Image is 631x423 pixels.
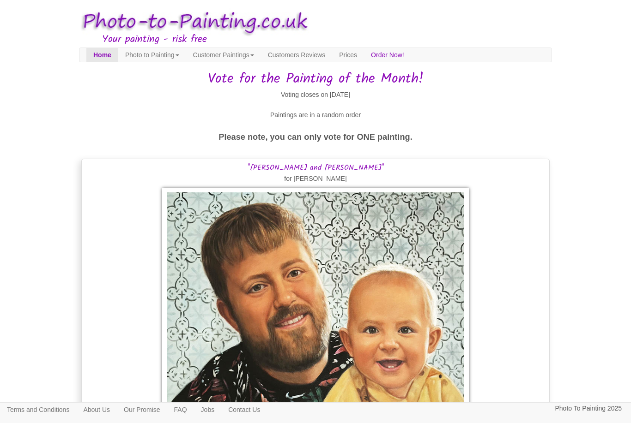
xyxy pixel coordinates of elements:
p: Please note, you can only vote for ONE painting. [79,130,552,145]
a: Photo to Painting [118,48,186,62]
a: Customer Paintings [186,48,261,62]
h3: Your painting - risk free [102,34,552,45]
h3: "[PERSON_NAME] and [PERSON_NAME]" [84,164,547,172]
a: Jobs [194,403,222,417]
p: Voting closes on [DATE] [79,89,552,101]
p: Photo To Painting 2025 [555,403,622,414]
a: About Us [76,403,117,417]
a: Home [86,48,118,62]
a: Contact Us [221,403,267,417]
h1: Vote for the Painting of the Month! [79,71,552,87]
img: Photo to Painting [74,5,311,40]
a: Our Promise [117,403,167,417]
a: FAQ [167,403,194,417]
a: Order Now! [364,48,411,62]
p: Paintings are in a random order [79,109,552,121]
a: Prices [332,48,364,62]
a: Customers Reviews [261,48,332,62]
